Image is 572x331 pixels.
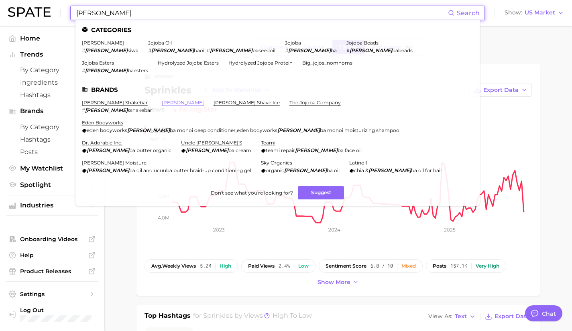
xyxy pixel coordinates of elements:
[346,47,350,53] span: #
[82,100,148,106] a: [PERSON_NAME] shakebar
[350,47,392,53] em: [PERSON_NAME]
[20,108,84,115] span: Brands
[320,127,399,133] span: ba monoi moisturizing shampoo
[213,227,225,233] tspan: 2023
[252,47,275,53] span: baseedoil
[6,288,98,300] a: Settings
[82,60,114,66] a: jojoba esters
[129,167,251,173] span: ba oil and ucuuba butter braid-up conditioning gel
[20,181,84,189] span: Spotlight
[128,47,138,53] span: siwa
[248,263,275,269] span: paid views
[145,259,238,273] button: avg.weekly views5.2mHigh
[503,8,566,18] button: ShowUS Market
[285,47,288,53] span: #
[20,202,84,209] span: Industries
[346,40,379,46] a: jojoba beads
[316,277,361,288] button: Show more
[354,167,368,173] span: chia &
[82,47,85,53] span: #
[87,167,129,173] em: [PERSON_NAME]
[20,136,84,143] span: Hashtags
[82,140,122,146] a: dr. adorable inc.
[426,259,506,273] button: posts157.1kVery high
[145,311,191,322] h1: Top Hashtags
[20,307,107,314] span: Log Out
[228,60,293,66] a: hydrolyzed jojoba protein
[151,47,194,53] em: [PERSON_NAME]
[82,86,473,93] li: Brands
[6,233,98,245] a: Onboarding Videos
[20,148,84,156] span: Posts
[6,265,98,277] a: Product Releases
[162,100,204,106] a: [PERSON_NAME]
[298,263,309,269] div: Low
[295,147,338,153] em: [PERSON_NAME]
[82,107,85,113] span: #
[193,311,312,322] h2: for by Views
[8,7,51,17] img: SPATE
[483,311,532,322] button: Export Data
[82,127,399,133] div: ,
[370,263,393,269] span: 6.8 / 10
[338,147,362,153] span: ba face oil
[6,32,98,45] a: Home
[319,259,423,273] button: sentiment score6.8 / 10Mixed
[186,147,228,153] em: [PERSON_NAME]
[220,263,231,269] div: High
[20,290,84,298] span: Settings
[6,133,98,146] a: Hashtags
[20,252,84,259] span: Help
[82,67,85,73] span: #
[241,259,316,273] button: paid views2.4%Low
[327,167,340,173] span: ba oil
[6,89,98,101] a: Hashtags
[128,107,152,113] span: sshakebar
[298,186,344,199] button: Suggest
[444,227,456,233] tspan: 2025
[368,167,411,173] em: [PERSON_NAME]
[284,167,327,173] em: [PERSON_NAME]
[6,105,98,117] button: Brands
[148,47,275,53] div: ,
[85,107,128,113] em: [PERSON_NAME]
[20,51,84,58] span: Trends
[392,47,413,53] span: babeads
[20,164,84,172] span: My Watchlist
[85,67,128,73] em: [PERSON_NAME]
[279,263,290,269] span: 2.4%
[495,313,530,320] span: Export Data
[237,127,277,133] span: eden bodyworks
[85,47,128,53] em: [PERSON_NAME]
[20,66,84,74] span: by Category
[6,199,98,211] button: Industries
[214,100,280,106] a: [PERSON_NAME] shave ice
[433,263,446,269] span: posts
[428,314,452,319] span: View As
[525,10,555,15] span: US Market
[148,40,172,46] a: jojoba oil
[20,123,84,131] span: by Category
[285,40,301,46] a: jojoba
[20,91,84,99] span: Hashtags
[158,215,169,221] tspan: 4.0m
[411,167,442,173] span: ba oil for hair
[401,263,416,269] div: Mixed
[349,160,367,166] a: latinoil
[20,79,84,86] span: Ingredients
[127,127,170,133] em: [PERSON_NAME]
[82,40,124,46] a: [PERSON_NAME]
[469,83,532,97] button: Export Data
[6,64,98,76] a: by Category
[210,47,252,53] em: [PERSON_NAME]
[483,87,519,93] span: Export Data
[207,47,210,53] span: #
[266,147,295,153] span: teami repair
[128,67,148,73] span: baesters
[457,9,480,17] span: Search
[82,120,123,126] a: eden bodyworks
[200,263,211,269] span: 5.2m
[203,312,233,319] span: sprinkles
[476,263,499,269] div: Very high
[20,35,84,42] span: Home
